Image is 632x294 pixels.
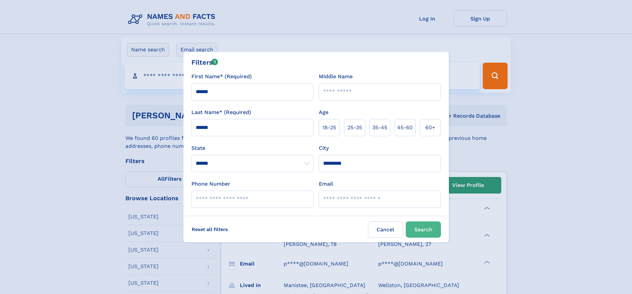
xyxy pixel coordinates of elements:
label: Phone Number [191,180,230,188]
label: Middle Name [319,73,353,81]
span: 60+ [425,124,435,132]
button: Search [406,221,441,238]
label: State [191,144,314,152]
label: First Name* (Required) [191,73,252,81]
label: Age [319,108,328,116]
label: City [319,144,329,152]
label: Reset all filters [187,221,232,237]
span: 35‑45 [372,124,387,132]
div: Filters [191,57,218,67]
label: Email [319,180,333,188]
label: Cancel [368,221,403,238]
label: Last Name* (Required) [191,108,251,116]
span: 25‑35 [347,124,362,132]
span: 45‑60 [397,124,413,132]
span: 18‑25 [322,124,336,132]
